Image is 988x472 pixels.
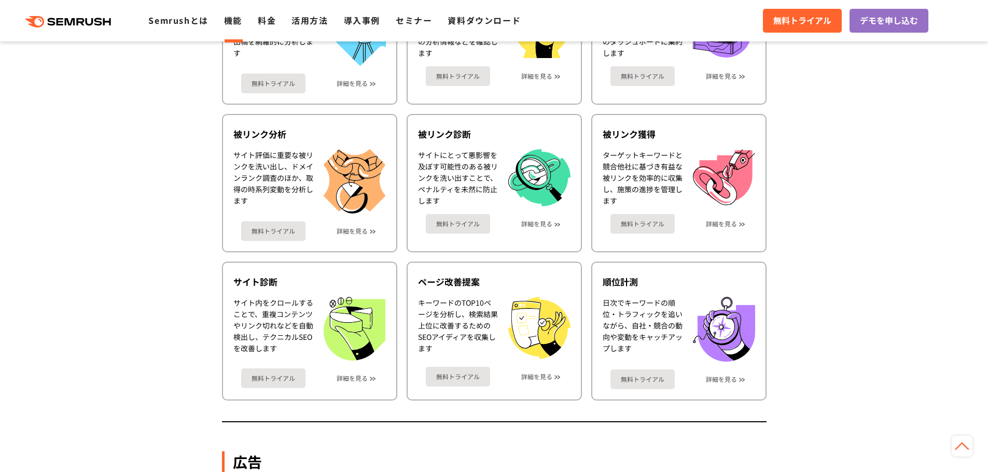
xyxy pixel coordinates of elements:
[603,128,755,140] div: 被リンク獲得
[426,214,490,234] a: 無料トライアル
[241,221,305,241] a: 無料トライアル
[222,451,767,472] div: 広告
[291,14,328,26] a: 活用方法
[241,74,305,93] a: 無料トライアル
[337,375,368,382] a: 詳細を見る
[706,73,737,80] a: 詳細を見る
[610,66,675,86] a: 無料トライアル
[521,373,552,380] a: 詳細を見る
[693,149,755,205] img: 被リンク獲得
[324,149,386,213] img: 被リンク分析
[603,276,755,288] div: 順位計測
[610,214,675,234] a: 無料トライアル
[148,14,208,26] a: Semrushとは
[521,73,552,80] a: 詳細を見る
[610,369,675,389] a: 無料トライアル
[396,14,432,26] a: セミナー
[508,297,570,359] img: ページ改善提案
[706,376,737,383] a: 詳細を見る
[241,368,305,388] a: 無料トライアル
[706,220,737,227] a: 詳細を見る
[603,297,683,362] div: 日次でキーワードの順位・トラフィックを追いながら、自社・競合の動向や変動をキャッチアップします
[337,227,368,235] a: 詳細を見る
[344,14,380,26] a: 導入事例
[508,149,570,207] img: 被リンク診断
[603,149,683,206] div: ターゲットキーワードと競合他社に基づき有益な被リンクを効率的に収集し、施策の進捗を管理します
[233,128,386,140] div: 被リンク分析
[418,149,498,207] div: サイトにとって悪影響を及ぼす可能性のある被リンクを洗い出すことで、ペナルティを未然に防止します
[521,220,552,227] a: 詳細を見る
[448,14,521,26] a: 資料ダウンロード
[224,14,242,26] a: 機能
[337,80,368,87] a: 詳細を見る
[426,367,490,387] a: 無料トライアル
[426,66,490,86] a: 無料トライアル
[233,276,386,288] div: サイト診断
[233,297,313,361] div: サイト内をクロールすることで、重複コンテンツやリンク切れなどを自動検出し、テクニカルSEOを改善します
[258,14,276,26] a: 料金
[418,128,570,140] div: 被リンク診断
[233,149,313,213] div: サイト評価に重要な被リンクを洗い出し、ドメインランク調査のほか、取得の時系列変動を分析します
[850,9,928,33] a: デモを申し込む
[418,297,498,359] div: キーワードのTOP10ページを分析し、検索結果上位に改善するためのSEOアイディアを収集します
[773,14,831,27] span: 無料トライアル
[418,276,570,288] div: ページ改善提案
[324,297,385,361] img: サイト診断
[763,9,842,33] a: 無料トライアル
[860,14,918,27] span: デモを申し込む
[693,297,755,362] img: 順位計測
